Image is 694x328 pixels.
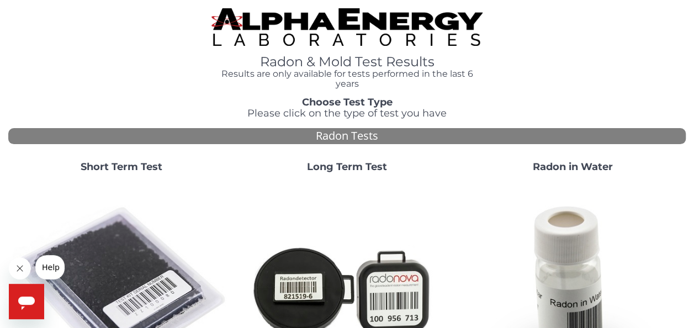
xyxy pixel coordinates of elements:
img: TightCrop.jpg [211,8,483,46]
iframe: Button to launch messaging window [9,284,44,319]
strong: Radon in Water [533,161,613,173]
h1: Radon & Mold Test Results [211,55,483,69]
strong: Long Term Test [307,161,387,173]
strong: Short Term Test [81,161,162,173]
span: Please click on the type of test you have [247,107,447,119]
div: Radon Tests [8,128,686,144]
iframe: Close message [9,257,31,279]
strong: Choose Test Type [302,96,393,108]
iframe: Message from company [35,255,65,279]
h4: Results are only available for tests performed in the last 6 years [211,69,483,88]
